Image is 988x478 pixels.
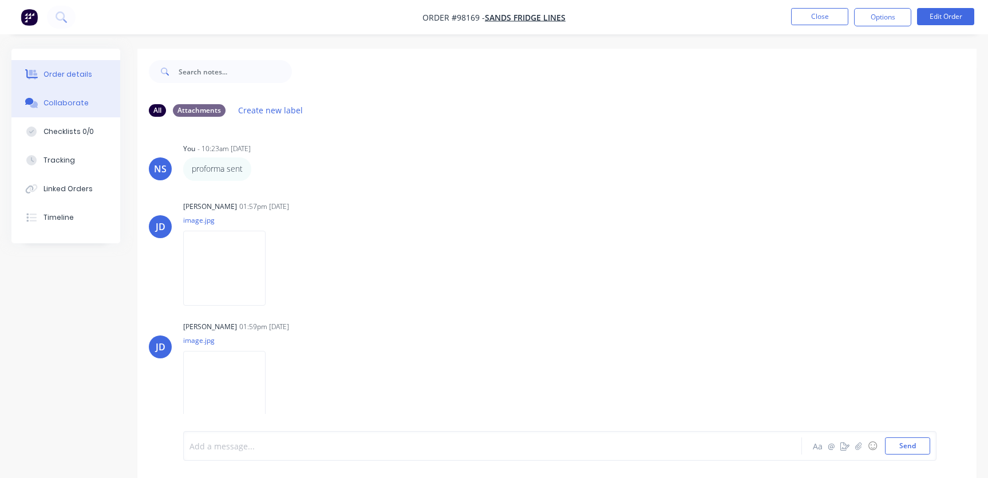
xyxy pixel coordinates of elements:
a: Sands Fridge Lines [485,12,566,23]
div: Order details [44,69,92,80]
div: 01:57pm [DATE] [239,202,289,212]
div: 01:59pm [DATE] [239,322,289,332]
img: Factory [21,9,38,26]
p: image.jpg [183,335,277,345]
div: [PERSON_NAME] [183,202,237,212]
div: JD [156,340,165,354]
button: Collaborate [11,89,120,117]
div: NS [154,162,167,176]
button: Timeline [11,203,120,232]
div: All [149,104,166,117]
button: Edit Order [917,8,974,25]
button: Send [885,437,930,455]
input: Search notes... [179,60,292,83]
div: Tracking [44,155,75,165]
button: Options [854,8,911,26]
button: @ [824,439,838,453]
button: Order details [11,60,120,89]
div: [PERSON_NAME] [183,322,237,332]
button: Create new label [232,102,309,118]
button: ☺ [866,439,879,453]
div: JD [156,220,165,234]
div: Linked Orders [44,184,93,194]
button: Checklists 0/0 [11,117,120,146]
div: You [183,144,195,154]
div: Timeline [44,212,74,223]
button: Linked Orders [11,175,120,203]
button: Tracking [11,146,120,175]
p: image.jpg [183,215,277,225]
div: - 10:23am [DATE] [197,144,251,154]
span: Order #98169 - [422,12,485,23]
div: Collaborate [44,98,89,108]
div: Checklists 0/0 [44,127,94,137]
div: Attachments [173,104,226,117]
button: Aa [811,439,824,453]
button: Close [791,8,848,25]
p: proforma sent [192,163,243,175]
